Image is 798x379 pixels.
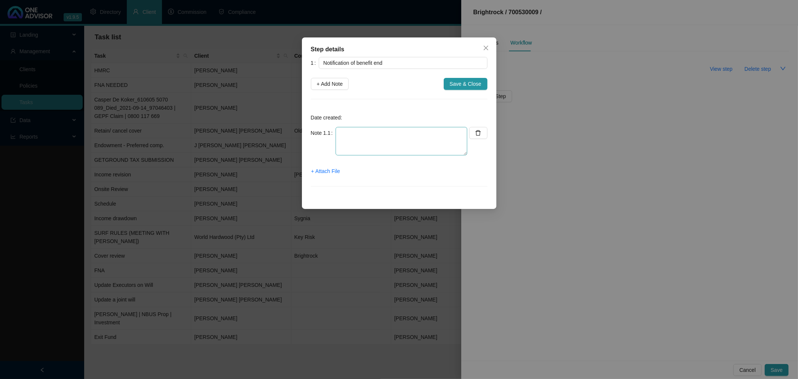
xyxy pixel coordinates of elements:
[483,45,489,51] span: close
[444,78,487,90] button: Save & Close
[311,165,340,177] button: + Attach File
[311,78,349,90] button: + Add Note
[311,127,336,139] label: Note 1.1
[317,80,343,88] span: + Add Note
[311,113,487,122] p: Date created:
[311,167,340,175] span: + Attach File
[311,57,319,69] label: 1
[480,42,492,54] button: Close
[450,80,481,88] span: Save & Close
[475,130,481,136] span: delete
[311,45,487,54] div: Step details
